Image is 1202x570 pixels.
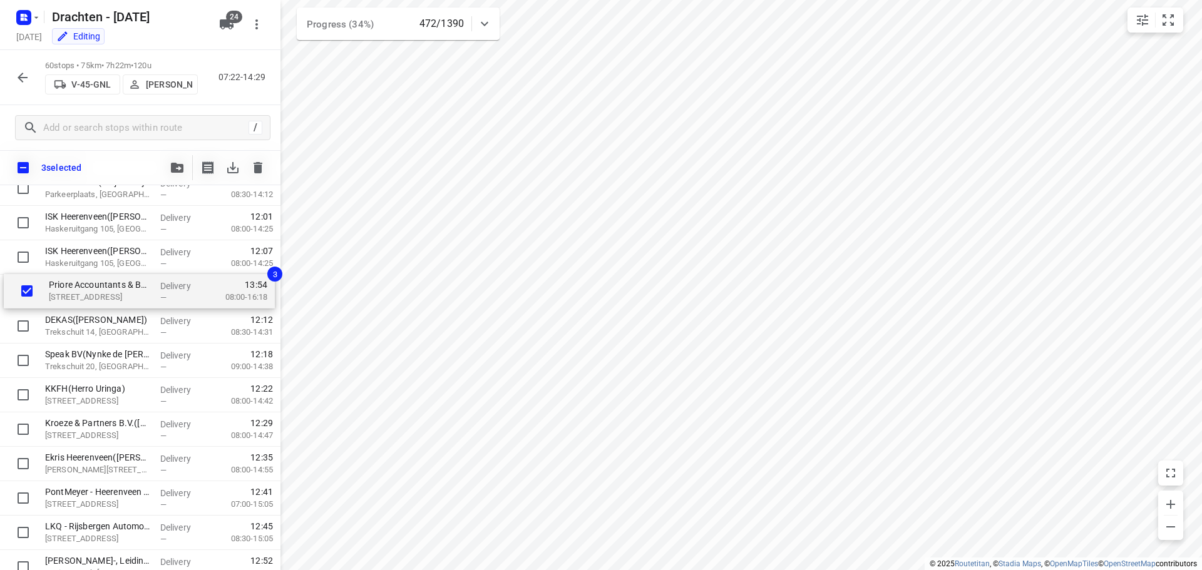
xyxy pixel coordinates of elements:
p: 60 stops • 75km • 7h22m [45,60,198,72]
span: Delete stops [245,155,270,180]
div: Progress (34%)472/1390 [297,8,500,40]
div: / [249,121,262,135]
span: • [131,61,133,70]
p: V-45-GNL [71,79,111,89]
h5: Drachten - [DATE] [47,7,209,27]
p: 3 selected [41,163,81,173]
div: small contained button group [1128,8,1183,33]
p: [PERSON_NAME] [146,79,192,89]
a: OpenStreetMap [1104,559,1156,568]
p: 472/1390 [419,16,464,31]
span: Progress (34%) [307,19,374,30]
div: Editing [56,30,100,43]
h5: [DATE] [11,29,47,44]
span: Download stops [220,155,245,180]
a: OpenMapTiles [1050,559,1098,568]
button: V-45-GNL [45,74,120,94]
button: 24 [214,12,239,37]
span: 120u [133,61,152,70]
button: Print shipping labels [195,155,220,180]
span: 24 [226,11,242,23]
a: Routetitan [955,559,990,568]
a: Stadia Maps [999,559,1041,568]
li: © 2025 , © , © © contributors [930,559,1197,568]
button: [PERSON_NAME] [123,74,198,94]
input: Add or search stops within route [43,118,249,138]
p: 07:22-14:29 [218,71,270,84]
